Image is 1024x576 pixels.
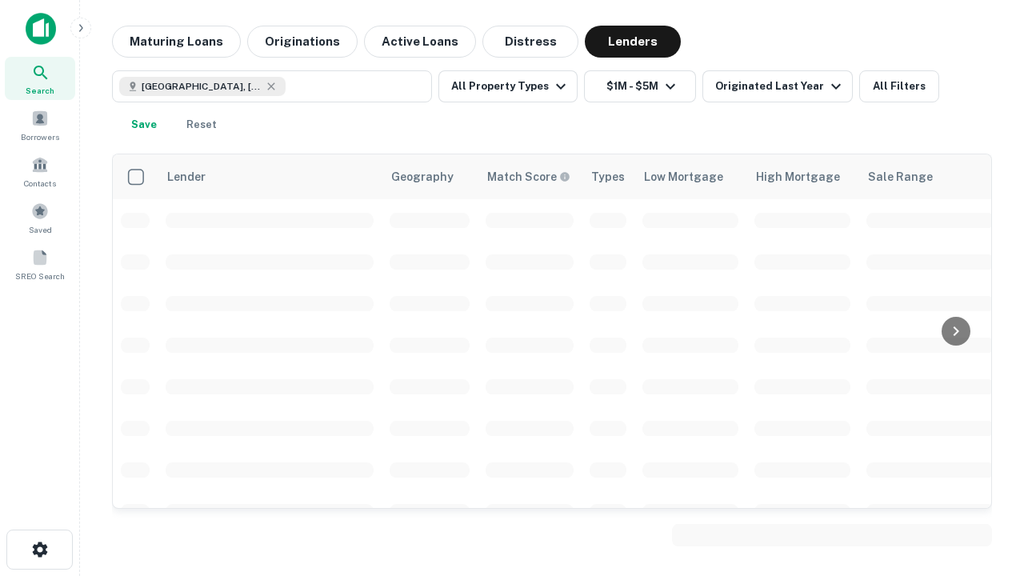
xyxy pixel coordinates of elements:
button: Distress [482,26,578,58]
h6: Match Score [487,168,567,186]
th: Types [582,154,634,199]
button: Save your search to get updates of matches that match your search criteria. [118,109,170,141]
button: [GEOGRAPHIC_DATA], [GEOGRAPHIC_DATA], [GEOGRAPHIC_DATA] [112,70,432,102]
button: $1M - $5M [584,70,696,102]
a: Contacts [5,150,75,193]
div: Capitalize uses an advanced AI algorithm to match your search with the best lender. The match sco... [487,168,570,186]
a: Search [5,57,75,100]
a: SREO Search [5,242,75,286]
span: Saved [29,223,52,236]
span: Search [26,84,54,97]
div: Low Mortgage [644,167,723,186]
button: Lenders [585,26,681,58]
div: Lender [167,167,206,186]
th: Sale Range [858,154,1002,199]
button: Active Loans [364,26,476,58]
th: Lender [158,154,382,199]
th: Capitalize uses an advanced AI algorithm to match your search with the best lender. The match sco... [478,154,582,199]
span: Contacts [24,177,56,190]
button: Maturing Loans [112,26,241,58]
span: Borrowers [21,130,59,143]
button: Reset [176,109,227,141]
div: High Mortgage [756,167,840,186]
span: [GEOGRAPHIC_DATA], [GEOGRAPHIC_DATA], [GEOGRAPHIC_DATA] [142,79,262,94]
img: capitalize-icon.png [26,13,56,45]
th: High Mortgage [746,154,858,199]
div: Originated Last Year [715,77,846,96]
th: Low Mortgage [634,154,746,199]
button: All Filters [859,70,939,102]
div: Geography [391,167,454,186]
div: Types [591,167,625,186]
button: Originations [247,26,358,58]
button: All Property Types [438,70,578,102]
div: Sale Range [868,167,933,186]
th: Geography [382,154,478,199]
span: SREO Search [15,270,65,282]
iframe: Chat Widget [944,448,1024,525]
a: Borrowers [5,103,75,146]
a: Saved [5,196,75,239]
button: Originated Last Year [702,70,853,102]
